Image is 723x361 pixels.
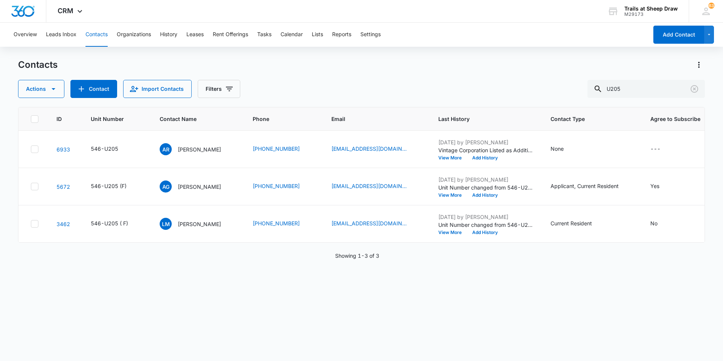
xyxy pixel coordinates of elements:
div: Yes [650,182,659,190]
div: Phone - (719) 523-3148 - Select to Edit Field [253,182,313,191]
a: Navigate to contact details page for Abigail Garcia [56,184,70,190]
a: [PHONE_NUMBER] [253,219,300,227]
div: Email - Lmartz3@yahoo.com - Select to Edit Field [331,219,420,228]
div: Contact Type - None - Select to Edit Field [551,145,577,154]
p: [PERSON_NAME] [178,183,221,191]
a: [PHONE_NUMBER] [253,182,300,190]
span: Contact Type [551,115,621,123]
button: Rent Offerings [213,23,248,47]
p: Unit Number changed from 546-U205 to 546-U205 ( F). [438,221,532,229]
div: Contact Name - Andrew Rico - Select to Edit Field [160,143,235,155]
span: Phone [253,115,302,123]
button: Overview [14,23,37,47]
button: Calendar [281,23,303,47]
span: 63 [708,3,714,9]
button: Actions [18,80,64,98]
div: Agree to Subscribe - - Select to Edit Field [650,145,674,154]
div: 546-U205 [91,145,118,153]
div: Current Resident [551,219,592,227]
a: Navigate to contact details page for Andrew Rico [56,146,70,153]
button: Reports [332,23,351,47]
button: Add History [467,193,503,197]
div: Email - abbygg2019@gmail.com - Select to Edit Field [331,182,420,191]
span: ID [56,115,62,123]
div: account id [624,12,678,17]
p: [DATE] by [PERSON_NAME] [438,138,532,146]
p: Showing 1-3 of 3 [335,252,379,260]
div: Contact Type - Current Resident - Select to Edit Field [551,219,606,228]
div: Contact Type - Applicant, Current Resident - Select to Edit Field [551,182,632,191]
div: 546-U205 (F) [91,182,127,190]
a: [EMAIL_ADDRESS][DOMAIN_NAME] [331,182,407,190]
button: Tasks [257,23,272,47]
button: Lists [312,23,323,47]
span: Contact Name [160,115,224,123]
div: account name [624,6,678,12]
a: [PHONE_NUMBER] [253,145,300,153]
p: [PERSON_NAME] [178,220,221,228]
button: Settings [360,23,381,47]
button: Add History [467,156,503,160]
button: Organizations [117,23,151,47]
div: Agree to Subscribe - Yes - Select to Edit Field [650,182,673,191]
button: Leases [186,23,204,47]
div: Agree to Subscribe - No - Select to Edit Field [650,219,671,228]
button: Import Contacts [123,80,192,98]
div: Applicant, Current Resident [551,182,619,190]
button: Contacts [85,23,108,47]
div: Unit Number - 546-U205 - Select to Edit Field [91,145,132,154]
span: Email [331,115,409,123]
span: Agree to Subscribe [650,115,700,123]
div: Phone - (915) 273-4156 - Select to Edit Field [253,145,313,154]
button: Leads Inbox [46,23,76,47]
div: Phone - (970) 397-6250 - Select to Edit Field [253,219,313,228]
span: CRM [58,7,73,15]
div: Contact Name - Abigail Garcia - Select to Edit Field [160,180,235,193]
p: [DATE] by [PERSON_NAME] [438,213,532,221]
div: 546-U205 ( F) [91,219,128,227]
div: --- [650,145,660,154]
span: LM [160,218,172,230]
button: History [160,23,177,47]
p: [PERSON_NAME] [178,145,221,153]
p: [DATE] by [PERSON_NAME] [438,176,532,184]
input: Search Contacts [587,80,705,98]
div: No [650,219,657,227]
span: AG [160,180,172,193]
button: Add Contact [653,26,704,44]
a: Navigate to contact details page for Linda Martinez [56,221,70,227]
p: Unit Number changed from 546-U205 to 546-U205 (F). [438,184,532,191]
p: Vintage Corporation Listed as Additional Interest? selections changed; Yes was added. [438,146,532,154]
h1: Contacts [18,59,58,70]
div: Unit Number - 546-U205 ( F) - Select to Edit Field [91,219,142,228]
button: Actions [693,59,705,71]
div: notifications count [708,3,714,9]
div: Email - Ricoandrew883@gmail.com - Select to Edit Field [331,145,420,154]
div: Unit Number - 546-U205 (F) - Select to Edit Field [91,182,140,191]
button: Add History [467,230,503,235]
button: Add Contact [70,80,117,98]
a: [EMAIL_ADDRESS][DOMAIN_NAME] [331,145,407,153]
a: [EMAIL_ADDRESS][DOMAIN_NAME] [331,219,407,227]
span: AR [160,143,172,155]
div: Contact Name - Linda Martinez - Select to Edit Field [160,218,235,230]
button: View More [438,193,467,197]
button: Filters [198,80,240,98]
button: View More [438,156,467,160]
span: Unit Number [91,115,142,123]
span: Last History [438,115,522,123]
div: None [551,145,564,153]
button: Clear [688,83,700,95]
button: View More [438,230,467,235]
